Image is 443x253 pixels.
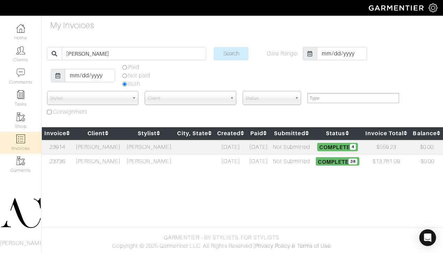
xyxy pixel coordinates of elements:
[124,140,175,154] td: [PERSON_NAME]
[128,80,140,88] label: Both
[365,130,408,137] a: Invoice Total
[124,154,175,168] td: [PERSON_NAME]
[112,243,253,249] span: Copyright © 2025 Garmentier LLC. All Rights Reserved.
[350,144,356,150] span: 4
[215,154,247,168] td: [DATE]
[16,90,25,99] img: reminder-icon-8004d30b9f0a5d33ae49ab947aed9ed385cf756f9e5892f1edd6e32f2345188e.png
[128,71,150,80] label: Not paid
[270,140,313,154] td: Not Submitted
[317,143,358,151] span: Complete
[87,130,109,137] a: Client
[16,113,25,121] img: garments-icon-b7da505a4dc4fd61783c78ac3ca0ef83fa9d6f193b1c9dc38574b1d14d53ca28.png
[16,46,25,55] img: clients-icon-6bae9207a08558b7cb47a8932f037763ab4055f8c8b6bfacd5dc20c3e0201464.png
[16,24,25,33] img: dashboard-icon-dbcd8f5a0b271acd01030246c82b418ddd0df26cd7fceb0bd07c9910d44c42f6.png
[16,156,25,165] img: garments-icon-b7da505a4dc4fd61783c78ac3ca0ef83fa9d6f193b1c9dc38574b1d14d53ca28.png
[267,49,298,58] label: Date Range:
[247,154,270,168] td: [DATE]
[72,140,123,154] td: [PERSON_NAME]
[413,130,440,137] a: Balance
[148,91,227,105] span: Client
[44,130,70,137] a: Invoice
[410,154,443,168] td: -$0.00
[49,158,65,164] a: 23736
[72,154,123,168] td: [PERSON_NAME]
[217,130,244,137] a: Created
[362,154,410,168] td: $13,781.09
[410,140,443,154] td: $0.00
[365,2,429,14] img: garmentier-logo-header-white-b43fb05a5012e4ada735d5af1a66efaba907eab6374d6393d1fbf88cb4ef424d.png
[326,130,349,137] a: Status
[247,140,270,154] td: [DATE]
[62,47,206,60] input: Search for Invoice
[53,108,88,116] label: Consignment
[16,68,25,77] img: comment-icon-a0a6a9ef722e966f86d9cbdc48e553b5cf19dbc54f86b18d962a5391bc8f6eb6.png
[16,135,25,143] img: orders-icon-0abe47150d42831381b5fb84f609e132dff9fe21cb692f30cb5eec754e2cba89.png
[274,130,309,137] a: Submitted
[214,47,249,60] input: Search
[246,91,292,105] span: Status
[50,91,129,105] span: Stylist
[316,157,360,166] span: Complete
[50,21,94,31] h4: My Invoices
[250,130,267,137] a: Paid
[270,154,313,168] td: Not Submitted
[177,130,212,137] a: City, State
[362,140,410,154] td: $559.23
[49,144,65,150] a: 23914
[255,243,330,249] a: Privacy Policy & Terms of Use
[349,159,357,164] span: 36
[138,130,160,137] a: Stylist
[215,140,247,154] td: [DATE]
[429,3,437,12] img: gear-icon-white-bd11855cb880d31180b6d7d6211b90ccbf57a29d726f0c71d8c61bd08dd39cc2.png
[419,229,436,246] div: Open Intercom Messenger
[128,63,139,71] label: Paid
